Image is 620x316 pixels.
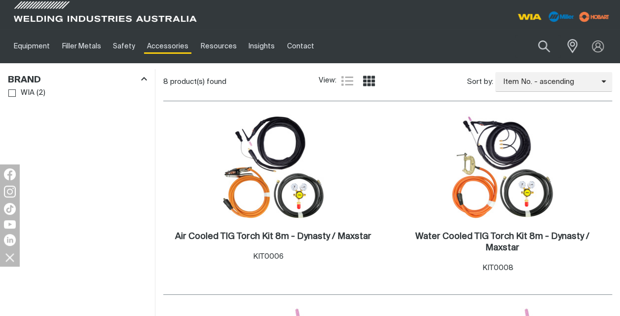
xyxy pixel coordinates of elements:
[576,9,612,24] img: miller
[170,78,226,85] span: product(s) found
[495,77,601,88] span: Item No. - ascending
[8,69,147,100] aside: Filters
[4,203,16,215] img: TikTok
[4,220,16,229] img: YouTube
[8,86,35,100] a: WIA
[8,29,461,63] nav: Main
[21,87,35,99] span: WIA
[482,264,513,272] span: KIT0008
[175,231,371,242] a: Air Cooled TIG Torch Kit 8m - Dynasty / Maxstar
[195,29,243,63] a: Resources
[398,231,607,254] a: Water Cooled TIG Torch Kit 8m - Dynasty / Maxstar
[515,35,561,58] input: Product name or item number...
[36,87,45,99] span: ( 2 )
[163,69,612,94] section: Product list controls
[220,114,326,220] img: Air Cooled TIG Torch Kit 8m - Dynasty / Maxstar
[163,77,319,87] div: 8
[1,249,18,266] img: hide socials
[8,75,41,86] h3: Brand
[527,35,561,58] button: Search products
[141,29,194,63] a: Accessories
[415,232,589,252] h2: Water Cooled TIG Torch Kit 8m - Dynasty / Maxstar
[281,29,320,63] a: Contact
[243,29,281,63] a: Insights
[4,186,16,197] img: Instagram
[8,86,146,100] ul: Brand
[107,29,141,63] a: Safety
[341,75,353,87] a: List view
[467,77,493,88] span: Sort by:
[56,29,107,63] a: Filler Metals
[8,29,56,63] a: Equipment
[175,232,371,241] h2: Air Cooled TIG Torch Kit 8m - Dynasty / Maxstar
[8,73,147,86] div: Brand
[4,234,16,246] img: LinkedIn
[319,75,336,86] span: View:
[4,168,16,180] img: Facebook
[253,253,284,260] span: KIT0006
[450,114,555,220] img: Water Cooled TIG Torch Kit 8m - Dynasty / Maxstar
